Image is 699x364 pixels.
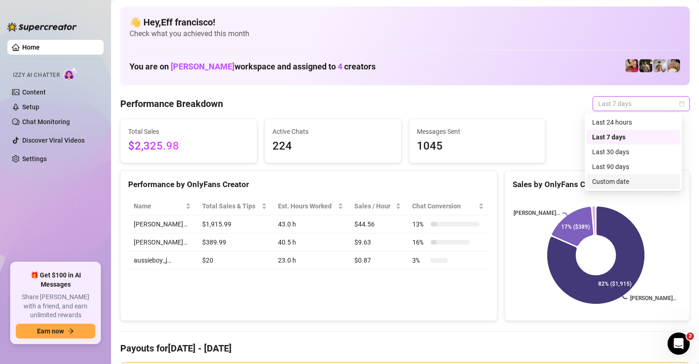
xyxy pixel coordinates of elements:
[272,215,349,233] td: 43.0 h
[668,333,690,355] iframe: Intercom live chat
[16,293,95,320] span: Share [PERSON_NAME] with a friend, and earn unlimited rewards
[128,178,489,191] div: Performance by OnlyFans Creator
[625,59,638,72] img: Vanessa
[128,215,197,233] td: [PERSON_NAME]…
[412,219,427,229] span: 13 %
[407,197,489,215] th: Chat Conversion
[7,22,77,31] img: logo-BBDzfeDw.svg
[417,126,538,137] span: Messages Sent
[592,162,674,172] div: Last 90 days
[197,251,272,270] td: $20
[349,233,407,251] td: $9.63
[128,233,197,251] td: [PERSON_NAME]…
[338,62,342,71] span: 4
[272,251,349,270] td: 23.0 h
[197,197,272,215] th: Total Sales & Tips
[13,71,60,80] span: Izzy AI Chatter
[587,144,680,159] div: Last 30 days
[412,201,476,211] span: Chat Conversion
[349,215,407,233] td: $44.56
[513,178,682,191] div: Sales by OnlyFans Creator
[63,67,78,81] img: AI Chatter
[679,101,685,107] span: calendar
[16,271,95,289] span: 🎁 Get $100 in AI Messages
[354,201,394,211] span: Sales / Hour
[272,138,394,155] span: 224
[592,117,674,127] div: Last 24 hours
[587,130,680,144] div: Last 7 days
[22,88,46,96] a: Content
[587,115,680,130] div: Last 24 hours
[278,201,336,211] div: Est. Hours Worked
[598,97,684,111] span: Last 7 days
[128,138,249,155] span: $2,325.98
[128,126,249,137] span: Total Sales
[412,255,427,265] span: 3 %
[130,16,680,29] h4: 👋 Hey, Eff francisco !
[130,62,376,72] h1: You are on workspace and assigned to creators
[587,159,680,174] div: Last 90 days
[653,59,666,72] img: aussieboy_j
[22,103,39,111] a: Setup
[197,215,272,233] td: $1,915.99
[22,118,70,126] a: Chat Monitoring
[68,328,74,334] span: arrow-right
[37,327,64,335] span: Earn now
[687,333,694,340] span: 2
[592,176,674,187] div: Custom date
[22,155,47,163] a: Settings
[349,197,407,215] th: Sales / Hour
[128,197,197,215] th: Name
[120,97,223,110] h4: Performance Breakdown
[513,210,560,216] text: [PERSON_NAME]…
[630,295,676,302] text: [PERSON_NAME]…
[349,251,407,270] td: $0.87
[639,59,652,72] img: Tony
[592,147,674,157] div: Last 30 days
[417,138,538,155] span: 1045
[412,237,427,247] span: 16 %
[128,251,197,270] td: aussieboy_j…
[202,201,260,211] span: Total Sales & Tips
[592,132,674,142] div: Last 7 days
[587,174,680,189] div: Custom date
[171,62,235,71] span: [PERSON_NAME]
[134,201,184,211] span: Name
[272,233,349,251] td: 40.5 h
[22,137,85,144] a: Discover Viral Videos
[22,44,40,51] a: Home
[667,59,680,72] img: Aussieboy_jfree
[16,324,95,339] button: Earn nowarrow-right
[130,29,680,39] span: Check what you achieved this month
[120,342,690,355] h4: Payouts for [DATE] - [DATE]
[197,233,272,251] td: $389.99
[272,126,394,137] span: Active Chats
